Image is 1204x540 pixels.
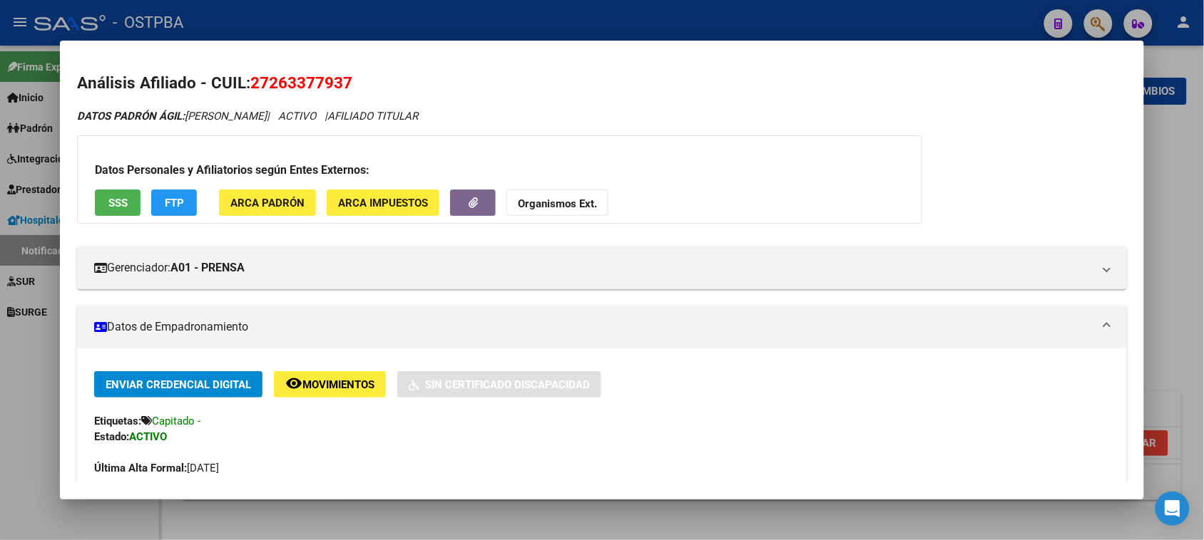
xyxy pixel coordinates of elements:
[425,378,590,391] span: Sin Certificado Discapacidad
[129,430,167,443] strong: ACTIVO
[230,197,305,209] span: ARCA Padrón
[77,71,1126,95] h2: Análisis Afiliado - CUIL:
[250,73,352,92] span: 27263377937
[94,259,1092,276] mat-panel-title: Gerenciador:
[327,189,439,216] button: ARCA Impuestos
[327,110,418,123] span: AFILIADO TITULAR
[77,110,267,123] span: [PERSON_NAME]
[397,371,601,398] button: Sin Certificado Discapacidad
[94,462,219,474] span: [DATE]
[302,378,374,391] span: Movimientos
[77,306,1126,348] mat-expansion-panel-header: Datos de Empadronamiento
[106,378,251,391] span: Enviar Credencial Digital
[77,110,185,123] strong: DATOS PADRÓN ÁGIL:
[274,371,386,398] button: Movimientos
[1155,492,1190,526] div: Open Intercom Messenger
[95,162,904,179] h3: Datos Personales y Afiliatorios según Entes Externos:
[338,197,428,209] span: ARCA Impuestos
[77,110,418,123] i: | ACTIVO |
[170,259,245,276] strong: A01 - PRENSA
[518,197,597,210] strong: Organismos Ext.
[165,197,184,209] span: FTP
[94,462,187,474] strong: Última Alta Formal:
[77,246,1126,289] mat-expansion-panel-header: Gerenciador:A01 - PRENSA
[219,189,316,216] button: ARCA Padrón
[94,415,141,427] strong: Etiquetas:
[152,415,200,427] span: Capitado -
[94,430,129,443] strong: Estado:
[506,189,608,216] button: Organismos Ext.
[94,318,1092,336] mat-panel-title: Datos de Empadronamiento
[285,375,302,392] mat-icon: remove_red_eye
[151,189,197,216] button: FTP
[94,371,262,398] button: Enviar Credencial Digital
[95,189,141,216] button: SSS
[108,197,128,209] span: SSS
